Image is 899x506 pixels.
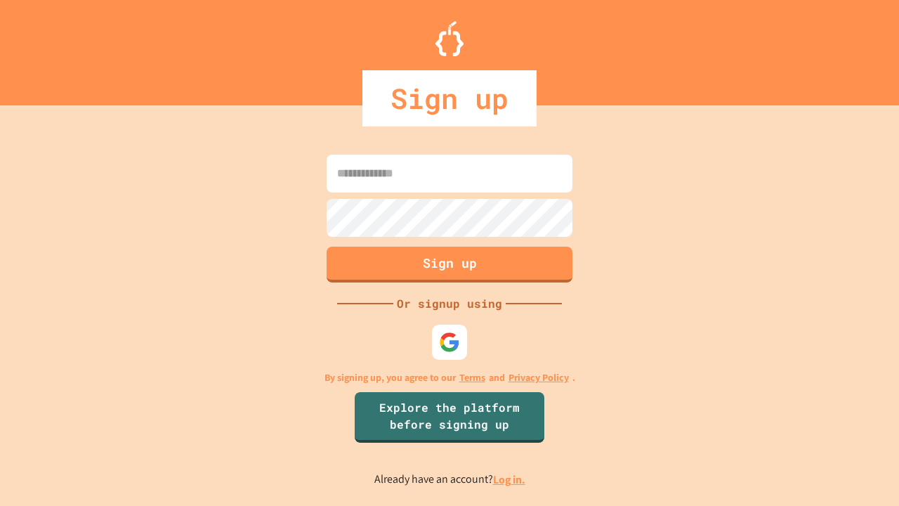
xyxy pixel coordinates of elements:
[493,472,525,487] a: Log in.
[362,70,537,126] div: Sign up
[439,332,460,353] img: google-icon.svg
[508,370,569,385] a: Privacy Policy
[393,295,506,312] div: Or signup using
[374,471,525,488] p: Already have an account?
[355,392,544,443] a: Explore the platform before signing up
[327,247,572,283] button: Sign up
[324,370,575,385] p: By signing up, you agree to our and .
[435,21,464,56] img: Logo.svg
[459,370,485,385] a: Terms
